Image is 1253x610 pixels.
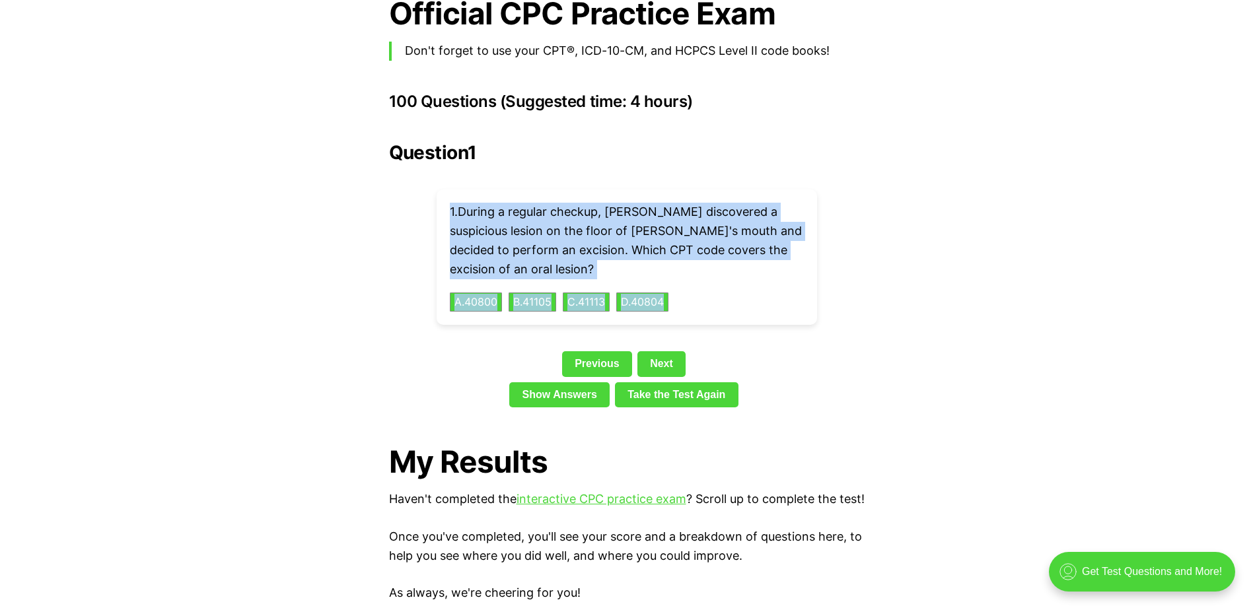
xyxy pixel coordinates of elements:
[389,142,865,163] h2: Question 1
[637,351,686,376] a: Next
[389,584,865,603] p: As always, we're cheering for you!
[1038,545,1253,610] iframe: portal-trigger
[563,292,610,312] button: C.41113
[389,490,865,509] p: Haven't completed the ? Scroll up to complete the test!
[450,292,502,312] button: A.40800
[389,92,865,111] h3: 100 Questions (Suggested time: 4 hours)
[389,444,865,479] h1: My Results
[389,527,865,566] p: Once you've completed, you'll see your score and a breakdown of questions here, to help you see w...
[509,382,610,407] a: Show Answers
[517,492,686,506] a: interactive CPC practice exam
[450,203,804,279] p: 1 . During a regular checkup, [PERSON_NAME] discovered a suspicious lesion on the floor of [PERSO...
[389,42,865,61] blockquote: Don't forget to use your CPT®, ICD-10-CM, and HCPCS Level II code books!
[562,351,632,376] a: Previous
[615,382,738,407] a: Take the Test Again
[616,292,668,312] button: D.40804
[509,292,556,312] button: B.41105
